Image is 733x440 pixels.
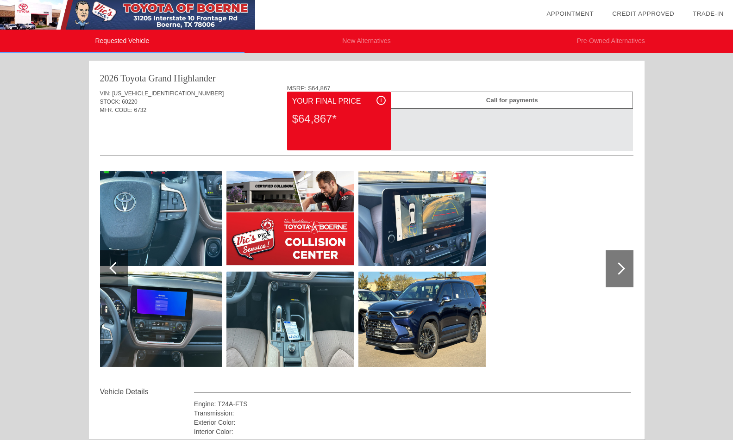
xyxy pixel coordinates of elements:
[226,272,354,367] img: image.aspx
[100,386,194,397] div: Vehicle Details
[100,128,633,143] div: Quoted on [DATE] 12:47:17 PM
[226,171,354,266] img: image.aspx
[358,171,486,266] img: image.aspx
[100,107,133,113] span: MFR. CODE:
[194,399,632,409] div: Engine: T24A-FTS
[292,96,386,107] div: Your Final Price
[287,85,633,92] div: MSRP: $64,867
[292,107,386,131] div: $64,867*
[100,90,111,97] span: VIN:
[122,99,137,105] span: 60220
[381,97,382,104] span: i
[358,272,486,367] img: image.aspx
[194,409,632,418] div: Transmission:
[100,99,120,105] span: STOCK:
[489,30,733,53] li: Pre-Owned Alternatives
[391,92,633,109] div: Call for payments
[94,272,222,367] img: image.aspx
[693,10,724,17] a: Trade-In
[612,10,674,17] a: Credit Approved
[194,418,632,427] div: Exterior Color:
[244,30,489,53] li: New Alternatives
[94,171,222,266] img: image.aspx
[112,90,224,97] span: [US_VEHICLE_IDENTIFICATION_NUMBER]
[134,107,147,113] span: 6732
[100,72,216,85] div: 2026 Toyota Grand Highlander
[194,427,632,436] div: Interior Color:
[546,10,594,17] a: Appointment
